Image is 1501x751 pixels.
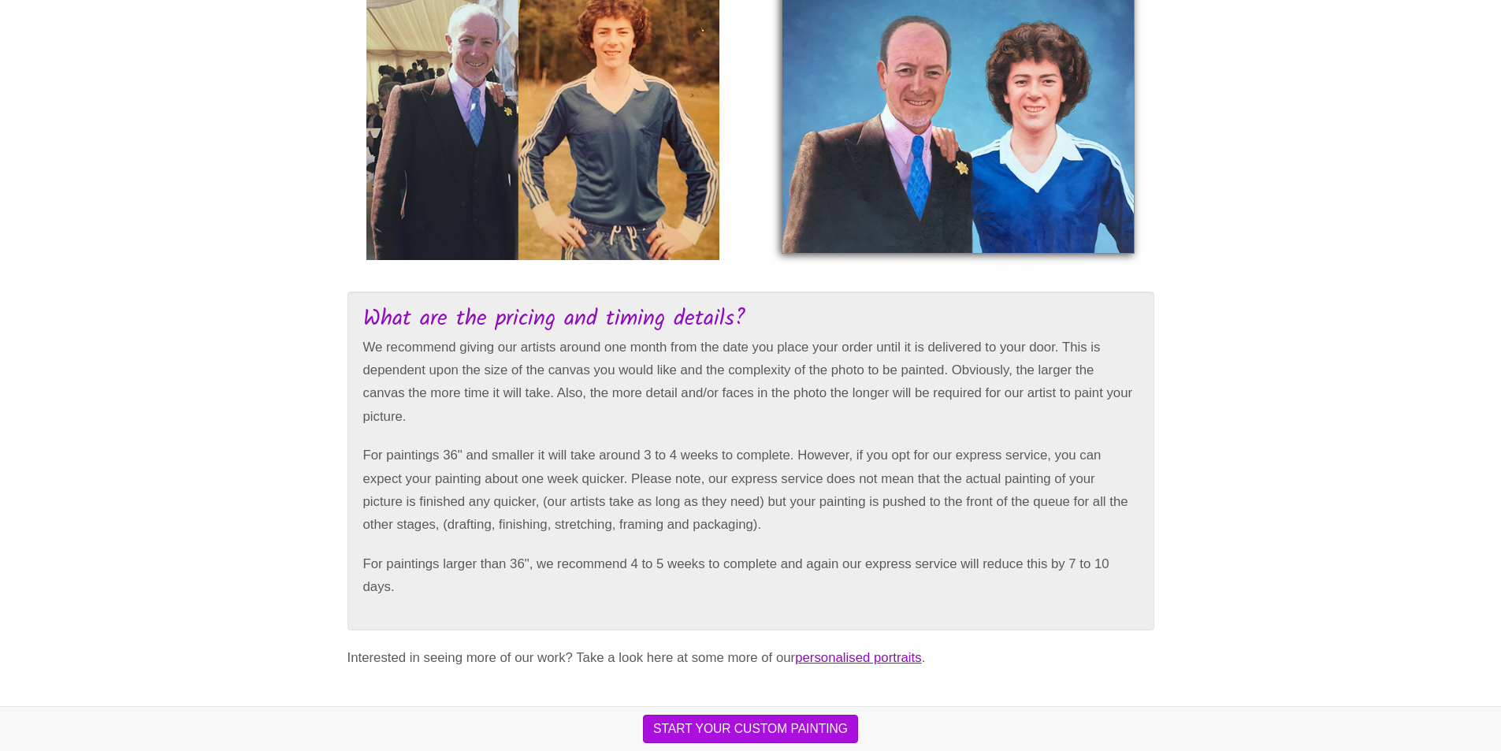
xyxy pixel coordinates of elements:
button: START YOUR CUSTOM PAINTING [643,715,858,743]
p: We recommend giving our artists around one month from the date you place your order until it is d... [363,336,1139,429]
p: For paintings 36" and smaller it will take around 3 to 4 weeks to complete. However, if you opt f... [363,444,1139,537]
p: Interested in seeing more of our work? Take a look here at some more of our . [347,646,1154,669]
a: personalised portraits [795,650,921,665]
h2: What are the pricing and timing details? [363,307,1139,332]
p: For paintings larger than 36", we recommend 4 to 5 weeks to complete and again our express servic... [363,552,1139,599]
